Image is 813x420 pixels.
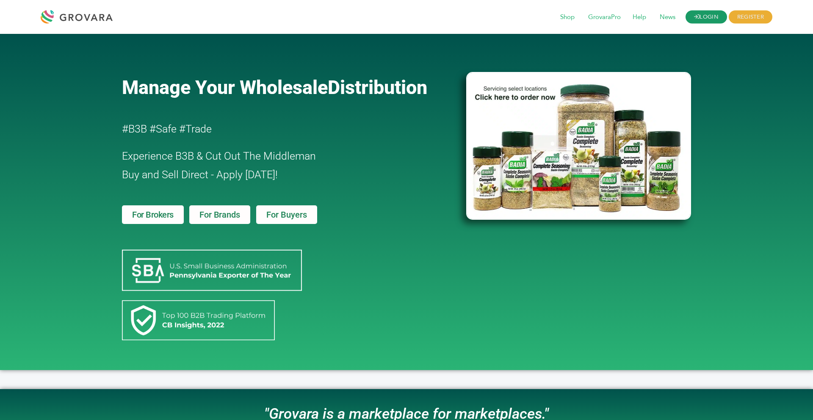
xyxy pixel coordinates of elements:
span: Help [627,9,652,25]
a: News [654,13,681,22]
span: REGISTER [729,11,772,24]
span: Manage Your Wholesale [122,76,328,99]
span: Experience B3B & Cut Out The Middleman [122,150,316,162]
span: Distribution [328,76,427,99]
h2: #B3B #Safe #Trade [122,120,418,138]
a: For Brokers [122,205,184,224]
span: For Brands [199,210,240,219]
a: GrovaraPro [582,13,627,22]
a: Shop [554,13,581,22]
a: LOGIN [686,11,727,24]
span: For Brokers [132,210,174,219]
span: Buy and Sell Direct - Apply [DATE]! [122,169,278,181]
a: For Buyers [256,205,317,224]
a: Manage Your WholesaleDistribution [122,76,452,99]
span: News [654,9,681,25]
span: Shop [554,9,581,25]
span: GrovaraPro [582,9,627,25]
a: For Brands [189,205,250,224]
span: For Buyers [266,210,307,219]
a: Help [627,13,652,22]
